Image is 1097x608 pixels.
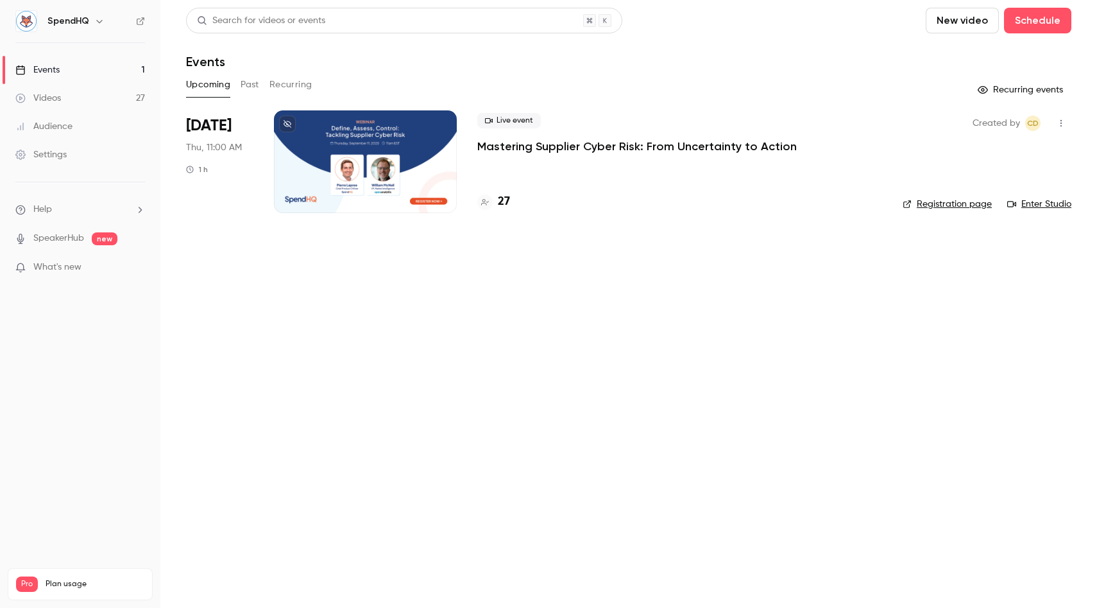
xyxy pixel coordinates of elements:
[186,110,253,213] div: Sep 11 Thu, 11:00 AM (America/New York)
[1007,198,1071,211] a: Enter Studio
[33,261,81,274] span: What's new
[15,148,67,161] div: Settings
[477,113,541,128] span: Live event
[477,139,797,154] a: Mastering Supplier Cyber Risk: From Uncertainty to Action
[33,232,84,245] a: SpeakerHub
[16,11,37,31] img: SpendHQ
[1004,8,1071,33] button: Schedule
[269,74,312,95] button: Recurring
[1027,116,1039,131] span: CD
[15,120,72,133] div: Audience
[1025,116,1041,131] span: Colin Daymude
[15,203,145,216] li: help-dropdown-opener
[186,116,232,136] span: [DATE]
[186,54,225,69] h1: Events
[15,92,61,105] div: Videos
[15,64,60,76] div: Events
[186,164,208,175] div: 1 h
[186,141,242,154] span: Thu, 11:00 AM
[46,579,144,589] span: Plan usage
[241,74,259,95] button: Past
[477,193,510,211] a: 27
[16,577,38,592] span: Pro
[47,15,89,28] h6: SpendHQ
[33,203,52,216] span: Help
[498,193,510,211] h4: 27
[972,80,1071,100] button: Recurring events
[197,14,325,28] div: Search for videos or events
[92,232,117,245] span: new
[973,116,1020,131] span: Created by
[186,74,230,95] button: Upcoming
[926,8,999,33] button: New video
[903,198,992,211] a: Registration page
